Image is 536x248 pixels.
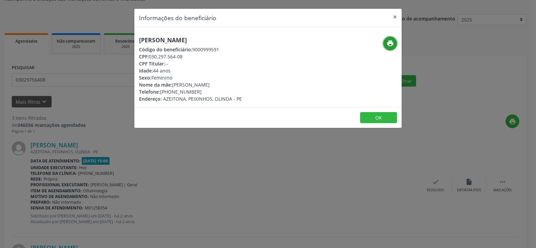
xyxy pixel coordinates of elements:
span: Endereço: [139,96,162,102]
div: 44 anos [139,67,242,74]
span: CPF Titular: [139,60,165,67]
div: Feminino [139,74,242,81]
div: 030.297.564-08 [139,53,242,60]
div: -- [139,60,242,67]
div: 9000999591 [139,46,242,53]
span: AZEITONA, PEIXINHOS, OLINDA - PE [163,96,242,102]
span: Código do beneficiário: [139,46,192,53]
span: Idade: [139,67,153,74]
h5: Informações do beneficiário [139,13,216,22]
div: [PERSON_NAME] [139,81,242,88]
div: [PHONE_NUMBER] [139,88,242,95]
button: print [383,37,397,50]
span: CPF: [139,53,149,60]
i: print [387,40,394,47]
h5: [PERSON_NAME] [139,37,242,44]
span: Telefone: [139,89,160,95]
span: Nome da mãe: [139,82,172,88]
button: OK [360,112,397,123]
span: Sexo: [139,75,151,81]
button: Close [388,9,402,25]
